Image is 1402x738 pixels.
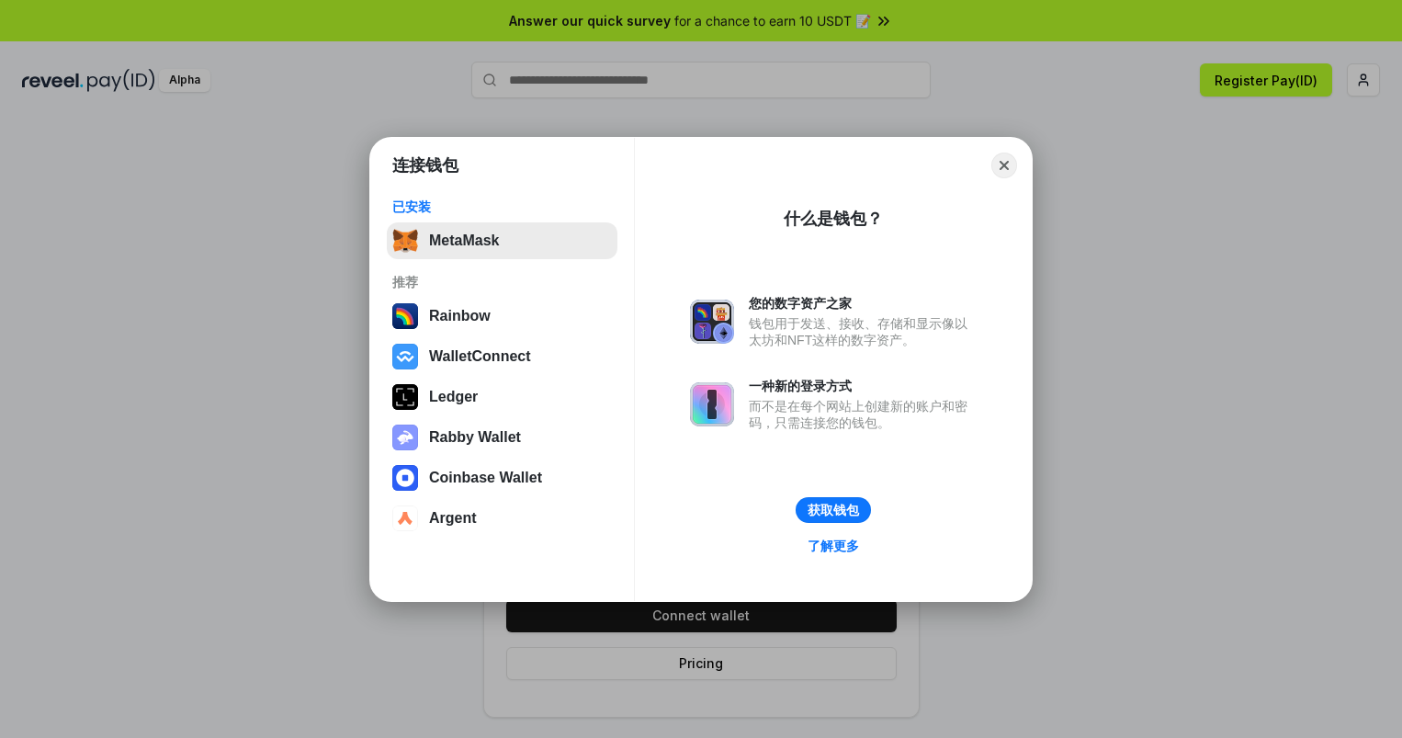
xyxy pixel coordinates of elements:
img: svg+xml,%3Csvg%20xmlns%3D%22http%3A%2F%2Fwww.w3.org%2F2000%2Fsvg%22%20fill%3D%22none%22%20viewBox... [392,425,418,450]
div: WalletConnect [429,348,531,365]
div: 您的数字资产之家 [749,295,977,312]
img: svg+xml,%3Csvg%20xmlns%3D%22http%3A%2F%2Fwww.w3.org%2F2000%2Fsvg%22%20width%3D%2228%22%20height%3... [392,384,418,410]
a: 了解更多 [797,534,870,558]
div: 获取钱包 [808,502,859,518]
h1: 连接钱包 [392,154,458,176]
div: Rabby Wallet [429,429,521,446]
div: 已安装 [392,199,612,215]
button: Coinbase Wallet [387,460,617,496]
div: Rainbow [429,308,491,324]
button: Ledger [387,379,617,415]
div: Argent [429,510,477,527]
img: svg+xml,%3Csvg%20xmlns%3D%22http%3A%2F%2Fwww.w3.org%2F2000%2Fsvg%22%20fill%3D%22none%22%20viewBox... [690,382,734,426]
img: svg+xml,%3Csvg%20width%3D%2228%22%20height%3D%2228%22%20viewBox%3D%220%200%2028%2028%22%20fill%3D... [392,505,418,531]
button: Rabby Wallet [387,419,617,456]
div: 而不是在每个网站上创建新的账户和密码，只需连接您的钱包。 [749,398,977,431]
button: Rainbow [387,298,617,335]
div: 一种新的登录方式 [749,378,977,394]
div: 钱包用于发送、接收、存储和显示像以太坊和NFT这样的数字资产。 [749,315,977,348]
div: Coinbase Wallet [429,470,542,486]
button: Close [991,153,1017,178]
img: svg+xml,%3Csvg%20width%3D%2228%22%20height%3D%2228%22%20viewBox%3D%220%200%2028%2028%22%20fill%3D... [392,344,418,369]
img: svg+xml,%3Csvg%20fill%3D%22none%22%20height%3D%2233%22%20viewBox%3D%220%200%2035%2033%22%20width%... [392,228,418,254]
div: 什么是钱包？ [784,208,883,230]
div: Ledger [429,389,478,405]
button: MetaMask [387,222,617,259]
div: 了解更多 [808,538,859,554]
button: WalletConnect [387,338,617,375]
button: Argent [387,500,617,537]
img: svg+xml,%3Csvg%20width%3D%2228%22%20height%3D%2228%22%20viewBox%3D%220%200%2028%2028%22%20fill%3D... [392,465,418,491]
img: svg+xml,%3Csvg%20xmlns%3D%22http%3A%2F%2Fwww.w3.org%2F2000%2Fsvg%22%20fill%3D%22none%22%20viewBox... [690,300,734,344]
div: MetaMask [429,233,499,249]
img: svg+xml,%3Csvg%20width%3D%22120%22%20height%3D%22120%22%20viewBox%3D%220%200%20120%20120%22%20fil... [392,303,418,329]
div: 推荐 [392,274,612,290]
button: 获取钱包 [796,497,871,523]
